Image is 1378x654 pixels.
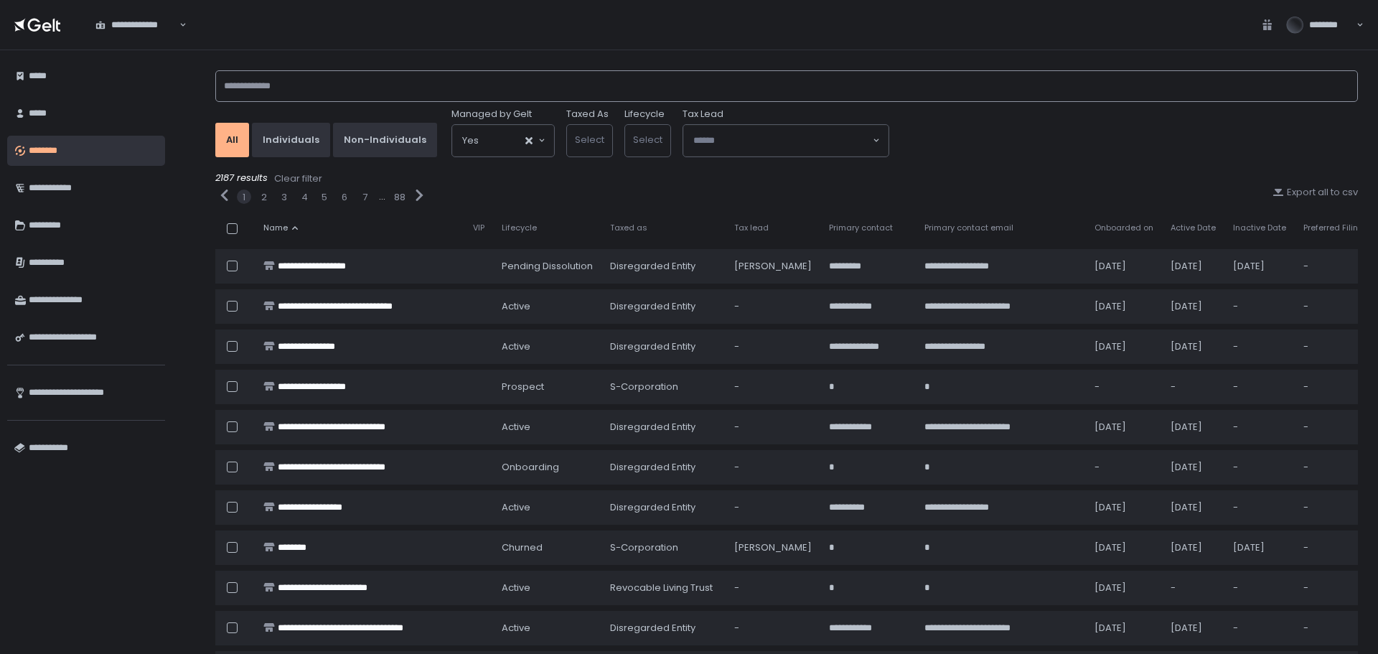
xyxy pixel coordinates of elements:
button: 1 [243,191,245,204]
button: 7 [362,191,367,204]
input: Search for option [479,134,524,148]
button: 88 [394,191,406,204]
div: - [1233,300,1286,313]
button: 2 [261,191,267,204]
span: active [502,300,530,313]
label: Lifecycle [624,108,665,121]
div: [DATE] [1095,300,1153,313]
div: [DATE] [1095,421,1153,434]
div: [DATE] [1095,501,1153,514]
span: Primary contact [829,223,893,233]
div: Individuals [263,134,319,146]
span: Tax lead [734,223,769,233]
button: 6 [342,191,347,204]
input: Search for option [177,18,178,32]
div: Non-Individuals [344,134,426,146]
span: Onboarded on [1095,223,1153,233]
span: pending Dissolution [502,260,593,273]
button: Individuals [252,123,330,157]
div: - [1303,622,1364,635]
span: active [502,340,530,353]
div: Clear filter [274,172,322,185]
div: Search for option [452,125,554,157]
div: S-Corporation [610,541,717,554]
div: [DATE] [1171,260,1216,273]
div: - [1303,340,1364,353]
div: [DATE] [1095,340,1153,353]
div: Disregarded Entity [610,622,717,635]
div: [DATE] [1171,461,1216,474]
div: - [1303,501,1364,514]
div: Disregarded Entity [610,501,717,514]
div: [DATE] [1095,260,1153,273]
button: 5 [322,191,327,204]
div: - [1095,461,1153,474]
button: Non-Individuals [333,123,437,157]
div: [DATE] [1233,541,1286,554]
span: Inactive Date [1233,223,1286,233]
div: - [1095,380,1153,393]
div: - [1303,260,1364,273]
div: ... [379,190,385,203]
div: - [1233,380,1286,393]
div: - [1233,501,1286,514]
label: Taxed As [566,108,609,121]
div: [DATE] [1171,501,1216,514]
span: Taxed as [610,223,647,233]
div: - [1303,581,1364,594]
div: - [1303,541,1364,554]
div: Disregarded Entity [610,300,717,313]
div: [DATE] [1171,421,1216,434]
button: Clear Selected [525,137,533,144]
div: [DATE] [1171,300,1216,313]
div: - [734,380,812,393]
div: - [1171,380,1216,393]
div: Disregarded Entity [610,421,717,434]
div: - [734,421,812,434]
div: Disregarded Entity [610,461,717,474]
div: - [1303,461,1364,474]
button: 4 [301,191,308,204]
div: 2187 results [215,172,1358,186]
div: - [1303,380,1364,393]
div: [DATE] [1171,622,1216,635]
div: Disregarded Entity [610,260,717,273]
span: Tax Lead [683,108,723,121]
span: churned [502,541,543,554]
span: VIP [473,223,484,233]
div: - [1233,421,1286,434]
div: - [1233,622,1286,635]
button: Clear filter [273,172,323,186]
button: 3 [281,191,287,204]
div: - [1233,581,1286,594]
div: All [226,134,238,146]
div: S-Corporation [610,380,717,393]
span: Lifecycle [502,223,537,233]
div: - [1303,300,1364,313]
span: active [502,501,530,514]
span: onboarding [502,461,559,474]
div: - [734,300,812,313]
button: Export all to csv [1272,186,1358,199]
span: Yes [462,134,479,148]
div: [DATE] [1095,541,1153,554]
div: - [1303,421,1364,434]
span: Managed by Gelt [451,108,532,121]
div: [DATE] [1095,622,1153,635]
div: - [734,581,812,594]
span: Active Date [1171,223,1216,233]
div: [PERSON_NAME] [734,260,812,273]
div: - [734,340,812,353]
span: Primary contact email [924,223,1013,233]
div: Disregarded Entity [610,340,717,353]
span: active [502,622,530,635]
div: [PERSON_NAME] [734,541,812,554]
